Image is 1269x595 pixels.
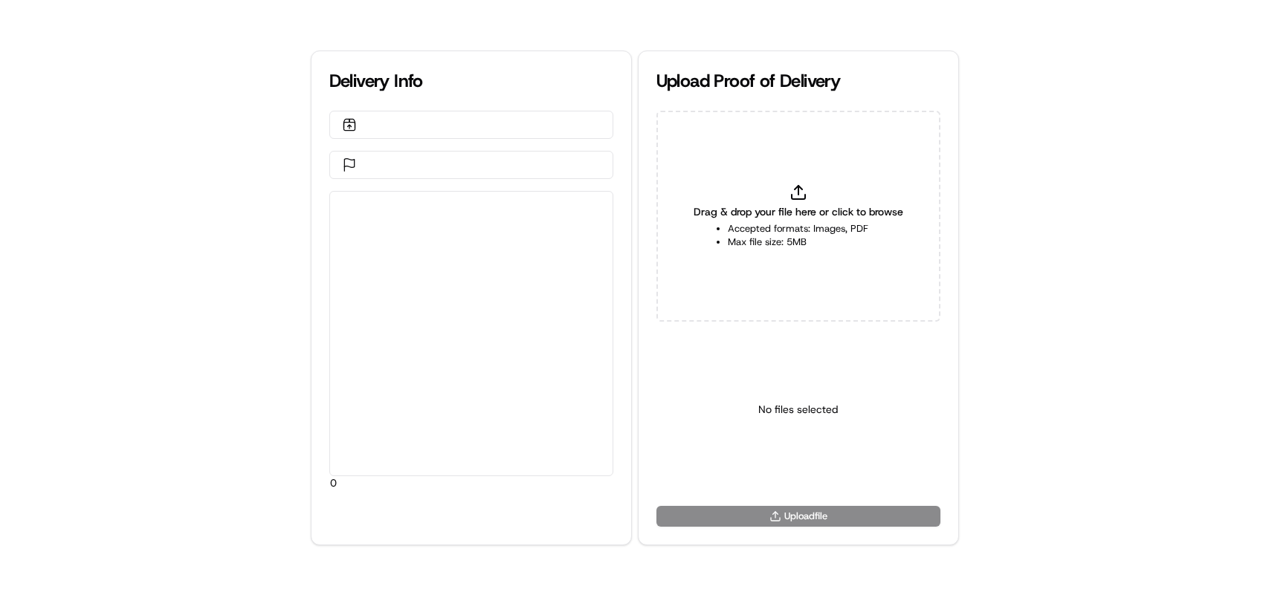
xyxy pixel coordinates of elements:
span: Drag & drop your file here or click to browse [694,204,903,219]
div: 0 [330,192,613,475]
li: Max file size: 5MB [728,235,868,249]
li: Accepted formats: Images, PDF [728,222,868,235]
div: Delivery Info [329,69,613,93]
p: No files selected [758,402,838,417]
div: Upload Proof of Delivery [656,69,940,93]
